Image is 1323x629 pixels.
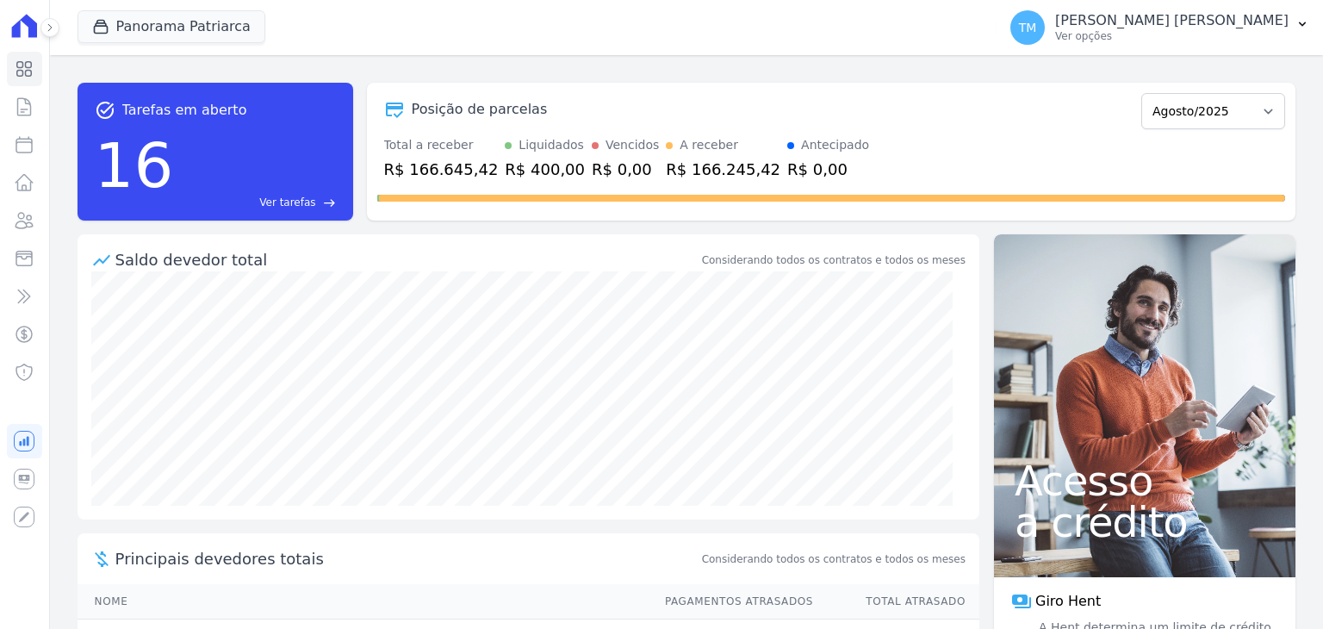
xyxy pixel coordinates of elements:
span: Considerando todos os contratos e todos os meses [702,551,966,567]
span: Tarefas em aberto [122,100,247,121]
div: R$ 0,00 [787,158,869,181]
div: Vencidos [606,136,659,154]
th: Pagamentos Atrasados [649,584,814,620]
span: east [323,196,336,209]
p: Ver opções [1055,29,1289,43]
div: Considerando todos os contratos e todos os meses [702,252,966,268]
div: R$ 166.645,42 [384,158,499,181]
div: A receber [680,136,738,154]
div: R$ 166.245,42 [666,158,780,181]
span: TM [1019,22,1037,34]
div: R$ 400,00 [505,158,585,181]
span: Giro Hent [1035,591,1101,612]
div: Liquidados [519,136,584,154]
button: TM [PERSON_NAME] [PERSON_NAME] Ver opções [997,3,1323,52]
a: Ver tarefas east [180,195,335,210]
span: task_alt [95,100,115,121]
div: Total a receber [384,136,499,154]
span: Acesso [1015,460,1275,501]
div: Saldo devedor total [115,248,699,271]
span: a crédito [1015,501,1275,543]
div: Antecipado [801,136,869,154]
th: Total Atrasado [814,584,979,620]
th: Nome [78,584,649,620]
p: [PERSON_NAME] [PERSON_NAME] [1055,12,1289,29]
span: Ver tarefas [259,195,315,210]
div: R$ 0,00 [592,158,659,181]
button: Panorama Patriarca [78,10,265,43]
span: Principais devedores totais [115,547,699,570]
div: Posição de parcelas [412,99,548,120]
div: 16 [95,121,174,210]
